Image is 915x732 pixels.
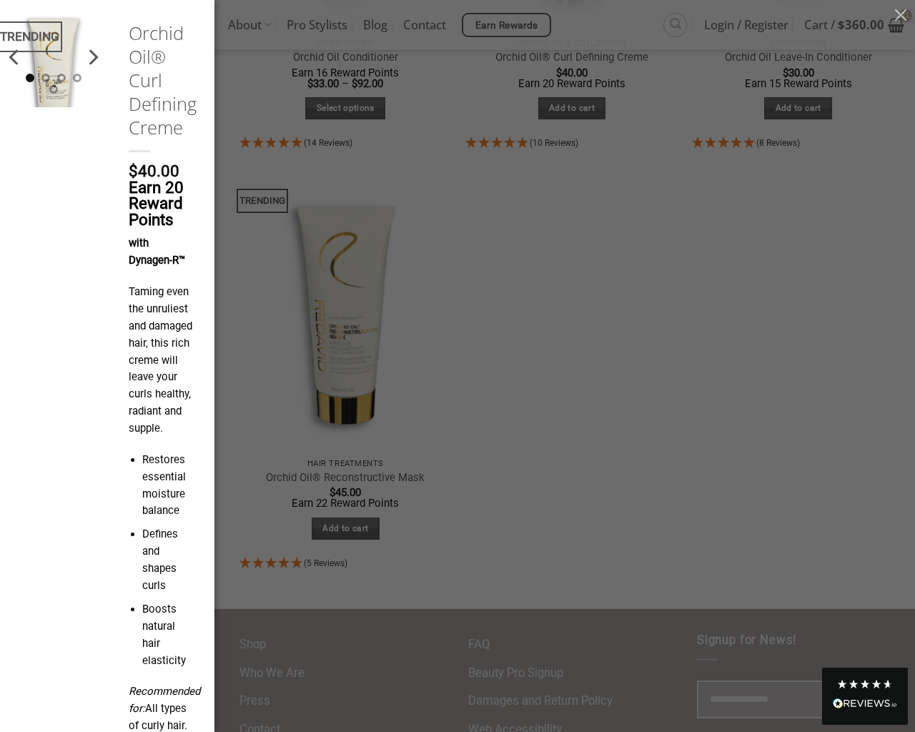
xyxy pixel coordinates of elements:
em: Recommended for: [129,685,200,715]
div: Read All Reviews [833,696,897,714]
li: Restores essential moisture balance [142,452,193,520]
li: Defines and shapes curls [142,526,193,595]
li: Page dot 1 [26,74,34,82]
a: Orchid Oil® Curl Defining Creme [129,21,193,139]
p: Taming even the unruliest and damaged hair, this rich creme will leave your curls healthy, radian... [129,284,193,437]
button: Next [79,43,105,71]
bdi: 40.00 [129,162,179,180]
img: REVIEWS.io [833,698,897,708]
li: Boosts natural hair elasticity [142,601,193,670]
li: Page dot 2 [41,74,50,82]
span: Earn 20 Reward Points [129,178,184,229]
li: Page dot 4 [73,74,81,82]
button: Previous [2,43,28,71]
li: Page dot 5 [49,85,58,94]
strong: with Dynagen-R™ [129,237,185,267]
span: $ [129,162,138,180]
li: Page dot 3 [57,74,66,82]
div: Read All Reviews [822,668,908,725]
div: 4.8 Stars [836,678,894,690]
